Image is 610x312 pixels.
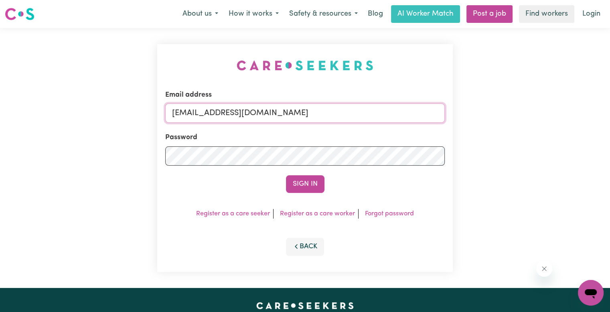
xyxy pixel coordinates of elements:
[165,132,197,143] label: Password
[536,261,552,277] iframe: Close message
[284,6,363,22] button: Safety & resources
[165,90,212,100] label: Email address
[280,211,355,217] a: Register as a care worker
[391,5,460,23] a: AI Worker Match
[466,5,513,23] a: Post a job
[363,5,388,23] a: Blog
[165,103,445,123] input: Email address
[519,5,574,23] a: Find workers
[5,6,49,12] span: Need any help?
[256,302,354,309] a: Careseekers home page
[365,211,414,217] a: Forgot password
[5,7,34,21] img: Careseekers logo
[286,175,324,193] button: Sign In
[578,5,605,23] a: Login
[286,238,324,255] button: Back
[196,211,270,217] a: Register as a care seeker
[5,5,34,23] a: Careseekers logo
[177,6,223,22] button: About us
[223,6,284,22] button: How it works
[578,280,604,306] iframe: Button to launch messaging window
